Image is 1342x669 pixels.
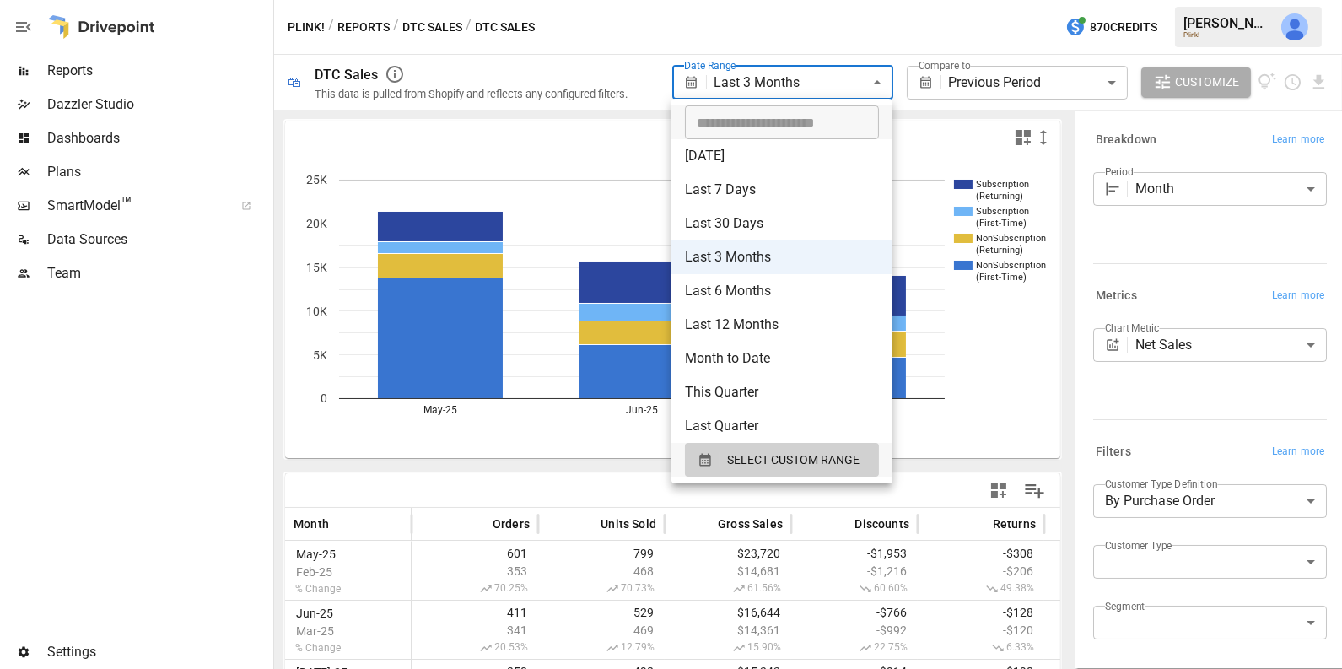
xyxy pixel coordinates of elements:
li: Last 30 Days [671,207,892,240]
li: Last 3 Months [671,240,892,274]
li: Last 12 Months [671,308,892,342]
button: SELECT CUSTOM RANGE [685,443,879,477]
li: Last 6 Months [671,274,892,308]
li: Last Quarter [671,409,892,443]
li: [DATE] [671,139,892,173]
li: This Quarter [671,375,892,409]
li: Last 7 Days [671,173,892,207]
span: SELECT CUSTOM RANGE [727,450,860,471]
li: Month to Date [671,342,892,375]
